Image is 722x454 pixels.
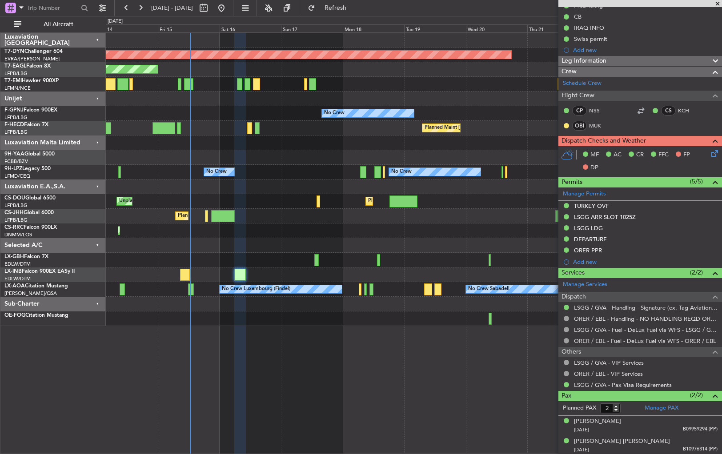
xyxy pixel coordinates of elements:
[4,261,31,267] a: EDLW/DTM
[108,18,123,25] div: [DATE]
[563,79,602,88] a: Schedule Crew
[574,315,718,323] a: ORER / EBL - Handling - NO HANDLING REQD ORER/EBL
[562,91,594,101] span: Flight Crew
[4,49,63,54] a: T7-DYNChallenger 604
[678,107,698,115] a: KCH
[317,5,354,11] span: Refresh
[343,24,405,32] div: Mon 18
[4,173,30,179] a: LFMD/CEQ
[4,269,75,274] a: LX-INBFalcon 900EX EASy II
[562,56,606,66] span: Leg Information
[562,391,571,401] span: Pax
[4,122,48,127] a: F-HECDFalcon 7X
[4,166,51,171] a: 9H-LPZLegacy 500
[574,446,589,453] span: [DATE]
[574,247,602,254] div: ORER PPR
[4,195,25,201] span: CS-DOU
[563,280,607,289] a: Manage Services
[4,114,28,121] a: LFPB/LBG
[574,437,670,446] div: [PERSON_NAME] [PERSON_NAME]
[158,24,220,32] div: Fri 15
[614,151,622,159] span: AC
[562,268,585,278] span: Services
[4,49,24,54] span: T7-DYN
[683,446,718,453] span: B10976314 (PP)
[368,195,508,208] div: Planned Maint [GEOGRAPHIC_DATA] ([GEOGRAPHIC_DATA])
[404,24,466,32] div: Tue 19
[4,108,57,113] a: F-GPNJFalcon 900EX
[178,209,318,223] div: Planned Maint [GEOGRAPHIC_DATA] ([GEOGRAPHIC_DATA])
[574,337,716,345] a: ORER / EBL - Fuel - DeLux Fuel via WFS - ORER / EBL
[589,107,609,115] a: NSS
[562,347,581,357] span: Others
[4,210,54,215] a: CS-JHHGlobal 6000
[4,210,24,215] span: CS-JHH
[574,35,607,43] div: Swiss permit
[391,165,412,179] div: No Crew
[4,313,68,318] a: OE-FOGCitation Mustang
[574,224,603,232] div: LSGG LDG
[589,122,609,130] a: MUK
[23,21,94,28] span: All Aircraft
[562,136,646,146] span: Dispatch Checks and Weather
[4,254,24,259] span: LX-GBH
[562,292,586,302] span: Dispatch
[574,304,718,311] a: LSGG / GVA - Handling - Signature (ex. Tag Aviation) LSGG / GVA
[573,258,718,266] div: Add new
[690,177,703,186] span: (5/5)
[220,24,281,32] div: Sat 16
[574,13,582,20] div: CB
[574,381,672,389] a: LSGG / GVA - Pax Visa Requirements
[4,158,28,165] a: FCBB/BZV
[4,283,68,289] a: LX-AOACitation Mustang
[27,1,78,15] input: Trip Number
[151,4,193,12] span: [DATE] - [DATE]
[304,1,357,15] button: Refresh
[636,151,644,159] span: CR
[661,106,676,115] div: CS
[562,177,582,187] span: Permits
[4,202,28,209] a: LFPB/LBG
[574,235,607,243] div: DEPARTURE
[4,122,24,127] span: F-HECD
[4,56,60,62] a: EVRA/[PERSON_NAME]
[4,166,22,171] span: 9H-LPZ
[4,195,56,201] a: CS-DOUGlobal 6500
[4,108,24,113] span: F-GPNJ
[645,404,678,413] a: Manage PAX
[683,151,690,159] span: FP
[563,190,606,199] a: Manage Permits
[4,64,51,69] a: T7-EAGLFalcon 8X
[574,370,643,378] a: ORER / EBL - VIP Services
[4,129,28,135] a: LFPB/LBG
[206,165,227,179] div: No Crew
[562,67,577,77] span: Crew
[4,225,57,230] a: CS-RRCFalcon 900LX
[4,225,24,230] span: CS-RRC
[4,290,57,297] a: [PERSON_NAME]/QSA
[281,24,343,32] div: Sun 17
[683,426,718,433] span: B09959294 (PP)
[222,283,290,296] div: No Crew Luxembourg (Findel)
[574,359,644,366] a: LSGG / GVA - VIP Services
[4,151,24,157] span: 9H-YAA
[658,151,669,159] span: FFC
[572,121,587,131] div: OBI
[574,213,636,221] div: LSGG ARR SLOT 1025Z
[4,269,22,274] span: LX-INB
[4,64,26,69] span: T7-EAGL
[324,107,345,120] div: No Crew
[4,275,31,282] a: EDLW/DTM
[4,254,48,259] a: LX-GBHFalcon 7X
[590,151,599,159] span: MF
[10,17,96,32] button: All Aircraft
[574,426,589,433] span: [DATE]
[527,24,589,32] div: Thu 21
[466,24,528,32] div: Wed 20
[468,283,509,296] div: No Crew Sabadell
[4,313,25,318] span: OE-FOG
[590,163,598,172] span: DP
[96,24,158,32] div: Thu 14
[563,404,596,413] label: Planned PAX
[4,283,25,289] span: LX-AOA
